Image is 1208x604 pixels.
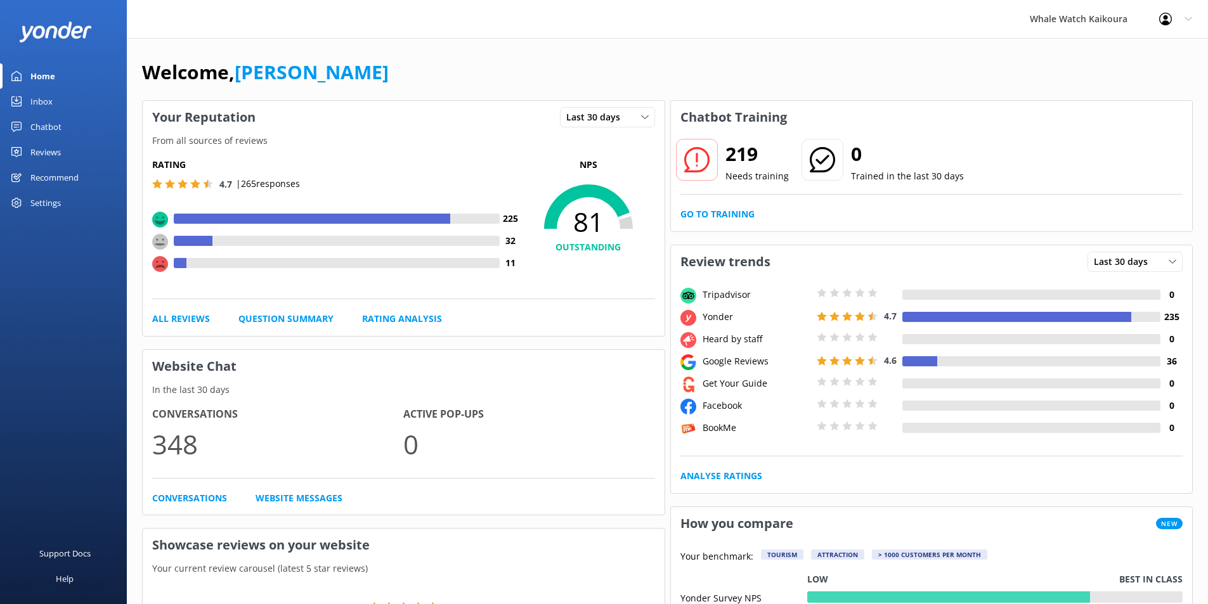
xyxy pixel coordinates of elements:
p: Your benchmark: [680,549,753,565]
h5: Rating [152,158,522,172]
img: yonder-white-logo.png [19,22,92,42]
a: Question Summary [238,312,334,326]
h4: 0 [1160,376,1183,390]
div: Google Reviews [699,354,814,368]
h4: OUTSTANDING [522,240,655,254]
p: Best in class [1119,572,1183,586]
h4: Active Pop-ups [403,406,654,423]
div: Get Your Guide [699,376,814,390]
p: Low [807,572,828,586]
h4: Conversations [152,406,403,423]
div: Recommend [30,165,79,190]
div: Yonder [699,310,814,324]
div: Chatbot [30,114,62,139]
div: Settings [30,190,61,215]
div: Home [30,63,55,89]
p: | 265 responses [236,177,300,191]
h4: 32 [500,234,522,248]
div: Reviews [30,139,61,165]
h4: 11 [500,256,522,270]
div: Help [56,566,74,591]
p: Trained in the last 30 days [851,169,964,183]
div: Tripadvisor [699,288,814,302]
p: 0 [403,423,654,465]
h3: Review trends [671,245,780,278]
p: NPS [522,158,655,172]
h3: Your Reputation [143,101,265,134]
a: Go to Training [680,207,755,221]
span: 4.6 [884,354,897,366]
a: [PERSON_NAME] [235,59,389,85]
a: Rating Analysis [362,312,442,326]
h2: 0 [851,139,964,169]
span: New [1156,518,1183,529]
h4: 0 [1160,421,1183,435]
h1: Welcome, [142,57,389,87]
h4: 0 [1160,332,1183,346]
p: From all sources of reviews [143,134,665,148]
a: Website Messages [256,491,342,505]
span: Last 30 days [566,110,628,124]
h4: 225 [500,212,522,226]
span: 4.7 [219,178,232,190]
span: 4.7 [884,310,897,322]
p: In the last 30 days [143,383,665,397]
a: All Reviews [152,312,210,326]
div: Attraction [811,549,864,560]
h4: 235 [1160,310,1183,324]
div: Tourism [761,549,803,560]
h4: 0 [1160,399,1183,413]
div: Heard by staff [699,332,814,346]
p: Your current review carousel (latest 5 star reviews) [143,562,665,575]
div: > 1000 customers per month [872,549,987,560]
span: 81 [522,206,655,238]
h2: 219 [725,139,789,169]
div: Support Docs [39,541,91,566]
span: Last 30 days [1094,255,1155,269]
p: 348 [152,423,403,465]
a: Conversations [152,491,227,505]
div: Yonder Survey NPS [680,591,807,603]
h4: 36 [1160,354,1183,368]
p: Needs training [725,169,789,183]
div: Inbox [30,89,53,114]
h3: Website Chat [143,350,665,383]
h3: Showcase reviews on your website [143,529,665,562]
h3: How you compare [671,507,803,540]
div: BookMe [699,421,814,435]
h4: 0 [1160,288,1183,302]
h3: Chatbot Training [671,101,796,134]
a: Analyse Ratings [680,469,762,483]
div: Facebook [699,399,814,413]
